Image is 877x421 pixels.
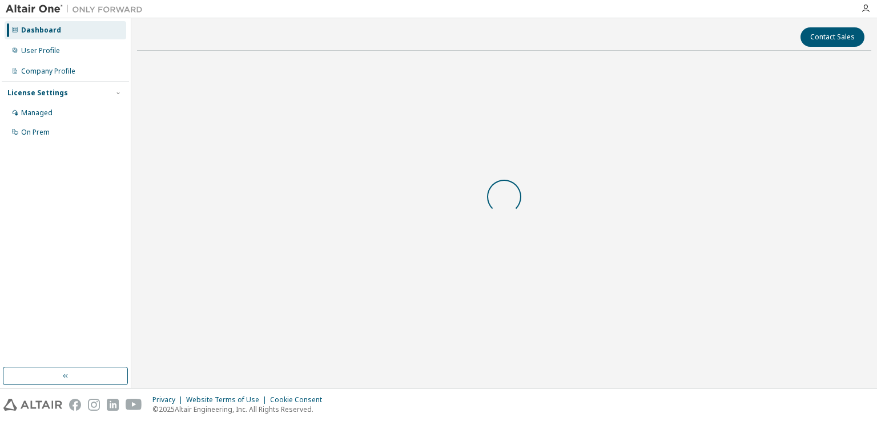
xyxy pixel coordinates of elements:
[6,3,148,15] img: Altair One
[21,67,75,76] div: Company Profile
[21,46,60,55] div: User Profile
[152,404,329,414] p: © 2025 Altair Engineering, Inc. All Rights Reserved.
[126,399,142,411] img: youtube.svg
[88,399,100,411] img: instagram.svg
[21,26,61,35] div: Dashboard
[270,395,329,404] div: Cookie Consent
[69,399,81,411] img: facebook.svg
[186,395,270,404] div: Website Terms of Use
[7,88,68,98] div: License Settings
[21,128,50,137] div: On Prem
[107,399,119,411] img: linkedin.svg
[800,27,864,47] button: Contact Sales
[152,395,186,404] div: Privacy
[3,399,62,411] img: altair_logo.svg
[21,108,53,118] div: Managed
